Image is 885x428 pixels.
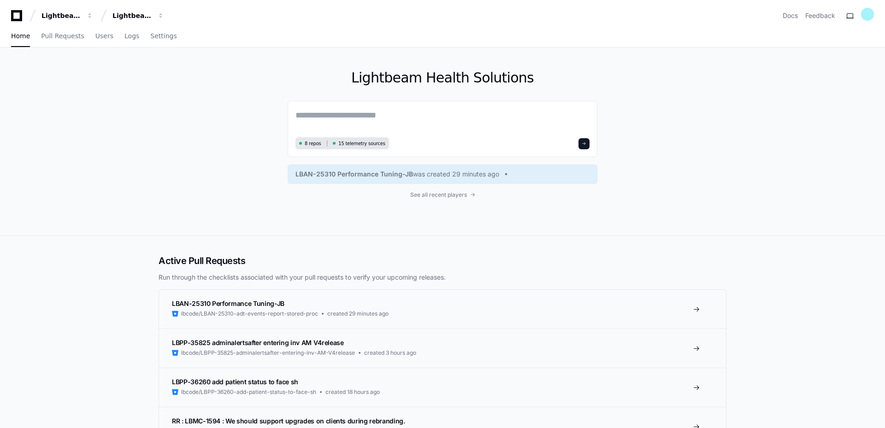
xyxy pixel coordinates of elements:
a: Settings [150,26,177,47]
span: Home [11,33,30,39]
a: LBAN-25310 Performance Tuning-JBlbcode/LBAN-25310-adt-events-report-stored-proccreated 29 minutes... [159,290,726,328]
a: Users [95,26,113,47]
a: See all recent players [288,191,597,199]
span: LBPP-35825 adminalertsafter entering inv AM V4release [172,339,343,346]
span: created 18 hours ago [325,388,380,396]
span: created 29 minutes ago [327,310,389,317]
span: Pull Requests [41,33,84,39]
p: Run through the checklists associated with your pull requests to verify your upcoming releases. [159,273,726,282]
a: LBPP-35825 adminalertsafter entering inv AM V4releaselbcode/LBPP-35825-adminalertsafter-entering-... [159,328,726,368]
span: lbcode/LBAN-25310-adt-events-report-stored-proc [181,310,318,317]
a: LBAN-25310 Performance Tuning-JBwas created 29 minutes ago [295,170,590,179]
div: Lightbeam Health Solutions [112,11,152,20]
span: lbcode/LBPP-35825-adminalertsafter-entering-inv-AM-V4release [181,349,355,357]
span: created 3 hours ago [364,349,416,357]
span: lbcode/LBPP-36260-add-patient-status-to-face-sh [181,388,316,396]
a: LBPP-36260 add patient status to face shlbcode/LBPP-36260-add-patient-status-to-face-shcreated 18... [159,368,726,407]
span: RR : LBMC-1594 : We should support upgrades on clients during rebranding. [172,417,405,425]
span: 15 telemetry sources [338,140,385,147]
span: 8 repos [305,140,321,147]
span: LBPP-36260 add patient status to face sh [172,378,298,386]
span: See all recent players [410,191,467,199]
a: Home [11,26,30,47]
span: Logs [124,33,139,39]
div: Lightbeam Health [41,11,81,20]
span: Users [95,33,113,39]
span: LBAN-25310 Performance Tuning-JB [295,170,413,179]
a: Logs [124,26,139,47]
button: Lightbeam Health Solutions [109,7,168,24]
span: Settings [150,33,177,39]
h1: Lightbeam Health Solutions [288,70,597,86]
span: LBAN-25310 Performance Tuning-JB [172,299,284,307]
a: Pull Requests [41,26,84,47]
button: Lightbeam Health [38,7,97,24]
a: Docs [783,11,798,20]
h2: Active Pull Requests [159,254,726,267]
span: was created 29 minutes ago [413,170,499,179]
button: Feedback [805,11,835,20]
